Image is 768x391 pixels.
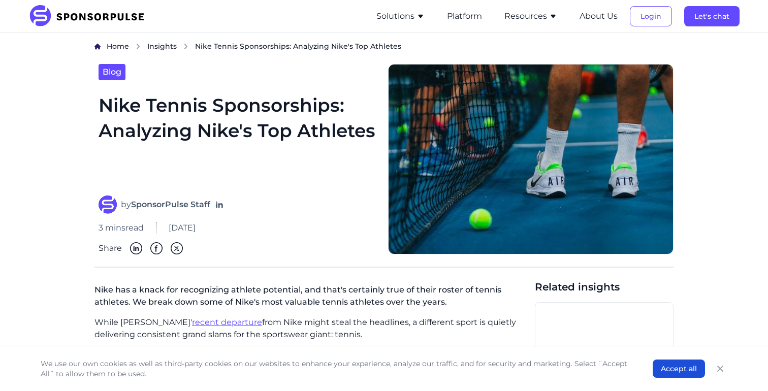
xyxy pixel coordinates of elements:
img: SponsorPulse Staff [99,195,117,214]
img: Facebook [150,242,163,254]
a: Insights [147,41,177,52]
img: SponsorPulse [28,5,152,27]
span: Insights [147,42,177,51]
button: Platform [447,10,482,22]
button: Resources [504,10,557,22]
a: Follow on LinkedIn [214,200,225,210]
button: Let's chat [684,6,740,26]
button: Accept all [653,360,705,378]
p: Nike has a knack for recognizing athlete potential, and that's certainly true of their roster of ... [94,280,527,316]
p: We use our own cookies as well as third-party cookies on our websites to enhance your experience,... [41,359,632,379]
a: Home [107,41,129,52]
img: Image courtesy Hermes Rivera via Unsplash [388,64,674,255]
span: Nike Tennis Sponsorships: Analyzing Nike's Top Athletes [195,41,401,51]
strong: SponsorPulse Staff [131,200,210,209]
a: Platform [447,12,482,21]
a: Let's chat [684,12,740,21]
img: chevron right [135,43,141,50]
img: Twitter [171,242,183,254]
span: Share [99,242,122,254]
img: Home [94,43,101,50]
span: 3 mins read [99,222,144,234]
a: About Us [580,12,618,21]
span: [DATE] [169,222,196,234]
span: Home [107,42,129,51]
img: chevron right [183,43,189,50]
span: by [121,199,210,211]
a: Blog [99,64,125,80]
a: recent departure [192,317,262,327]
a: Login [630,12,672,21]
button: Close [713,362,727,376]
img: Linkedin [130,242,142,254]
p: While [PERSON_NAME]' from Nike might steal the headlines, a different sport is quietly delivering... [94,316,527,341]
button: Login [630,6,672,26]
h1: Nike Tennis Sponsorships: Analyzing Nike's Top Athletes [99,92,376,184]
span: Related insights [535,280,674,294]
button: About Us [580,10,618,22]
button: Solutions [376,10,425,22]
